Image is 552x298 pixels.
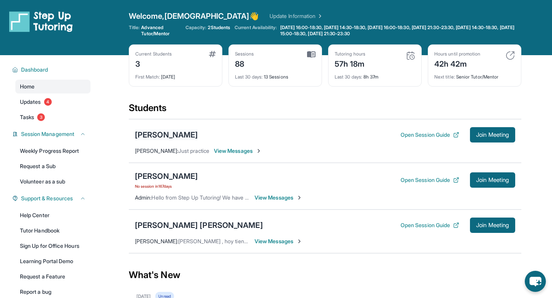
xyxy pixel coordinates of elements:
[296,238,302,244] img: Chevron-Right
[135,183,198,189] span: No session in 167 days
[434,51,480,57] div: Hours until promotion
[20,98,41,106] span: Updates
[18,195,86,202] button: Support & Resources
[296,195,302,201] img: Chevron-Right
[186,25,207,31] span: Capacity:
[21,66,48,74] span: Dashboard
[129,102,521,119] div: Students
[401,176,459,184] button: Open Session Guide
[141,25,181,37] span: Advanced Tutor/Mentor
[15,144,90,158] a: Weekly Progress Report
[135,51,172,57] div: Current Students
[15,208,90,222] a: Help Center
[214,147,262,155] span: View Messages
[470,218,515,233] button: Join Meeting
[525,271,546,292] button: chat-button
[135,74,160,80] span: First Match :
[279,25,521,37] a: [DATE] 16:00-18:30, [DATE] 14:30-18:30, [DATE] 16:00-18:30, [DATE] 21:30-23:30, [DATE] 14:30-18:3...
[44,98,52,106] span: 4
[135,220,263,231] div: [PERSON_NAME] [PERSON_NAME]
[135,238,178,244] span: [PERSON_NAME] :
[15,270,90,283] a: Request a Feature
[15,159,90,173] a: Request a Sub
[135,69,216,80] div: [DATE]
[470,127,515,142] button: Join Meeting
[135,171,198,182] div: [PERSON_NAME]
[235,57,254,69] div: 88
[255,194,302,201] span: View Messages
[21,130,74,138] span: Session Management
[406,51,415,60] img: card
[37,113,45,121] span: 3
[135,194,151,201] span: Admin :
[256,148,262,154] img: Chevron-Right
[21,195,73,202] span: Support & Resources
[209,51,216,57] img: card
[15,175,90,188] a: Volunteer as a sub
[15,224,90,237] a: Tutor Handbook
[401,221,459,229] button: Open Session Guide
[20,83,34,90] span: Home
[476,223,509,228] span: Join Meeting
[178,147,209,154] span: Just practice
[135,129,198,140] div: [PERSON_NAME]
[269,12,323,20] a: Update Information
[15,80,90,93] a: Home
[434,69,515,80] div: Senior Tutor/Mentor
[315,12,323,20] img: Chevron Right
[135,147,178,154] span: [PERSON_NAME] :
[129,258,521,292] div: What's New
[129,25,140,37] span: Title:
[15,110,90,124] a: Tasks3
[434,74,455,80] span: Next title :
[335,74,362,80] span: Last 30 days :
[476,133,509,137] span: Join Meeting
[15,254,90,268] a: Learning Portal Demo
[401,131,459,139] button: Open Session Guide
[335,69,415,80] div: 8h 37m
[335,57,365,69] div: 57h 18m
[235,25,277,37] span: Current Availability:
[335,51,365,57] div: Tutoring hours
[307,51,315,58] img: card
[470,172,515,188] button: Join Meeting
[18,130,86,138] button: Session Management
[476,178,509,182] span: Join Meeting
[178,238,450,244] span: [PERSON_NAME] , hoy tiene tutoría [PERSON_NAME] o mañana . Solo es para confirmar, bueno si usted...
[255,237,302,245] span: View Messages
[235,69,315,80] div: 13 Sessions
[129,11,259,21] span: Welcome, [DEMOGRAPHIC_DATA] 👋
[434,57,480,69] div: 42h 42m
[15,95,90,109] a: Updates4
[235,74,263,80] span: Last 30 days :
[135,57,172,69] div: 3
[18,66,86,74] button: Dashboard
[506,51,515,60] img: card
[15,239,90,253] a: Sign Up for Office Hours
[208,25,230,31] span: 2 Students
[280,25,520,37] span: [DATE] 16:00-18:30, [DATE] 14:30-18:30, [DATE] 16:00-18:30, [DATE] 21:30-23:30, [DATE] 14:30-18:3...
[20,113,34,121] span: Tasks
[235,51,254,57] div: Sessions
[9,11,73,32] img: logo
